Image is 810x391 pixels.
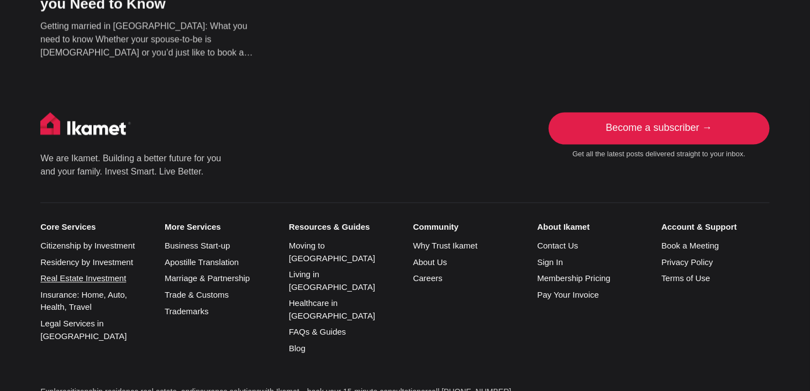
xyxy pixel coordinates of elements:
p: Getting married in [GEOGRAPHIC_DATA]: What you need to know Whether your spouse-to-be is [DEMOGRA... [40,20,259,60]
img: Ikamet home [40,113,131,140]
small: Core Services [40,223,148,233]
small: Account & Support [661,223,769,233]
a: Marriage & Partnership [165,274,250,283]
a: Membership Pricing [537,274,611,283]
small: More Services [165,223,272,233]
a: Business Start-up [165,241,230,251]
a: Living in [GEOGRAPHIC_DATA] [289,270,375,292]
a: Citizenship by Investment [40,241,135,251]
a: Book a Meeting [661,241,719,251]
small: Community [413,223,521,233]
small: Resources & Guides [289,223,397,233]
a: Real Estate Investment [40,274,126,283]
a: Moving to [GEOGRAPHIC_DATA] [289,241,375,263]
a: Blog [289,344,306,353]
a: Trademarks [165,307,208,316]
a: Become a subscriber → [549,113,770,145]
a: FAQs & Guides [289,327,346,337]
a: Terms of Use [661,274,710,283]
a: Sign In [537,258,563,267]
small: Get all the latest posts delivered straight to your inbox. [549,150,770,160]
a: Insurance: Home, Auto, Health, Travel [40,290,127,313]
a: Residency by Investment [40,258,133,267]
a: Apostille Translation [165,258,239,267]
a: Legal Services in [GEOGRAPHIC_DATA] [40,319,127,341]
a: Why Trust Ikamet [413,241,478,251]
a: Trade & Customs [165,290,229,300]
a: About Us [413,258,448,267]
a: Contact Us [537,241,578,251]
p: We are Ikamet. Building a better future for you and your family. Invest Smart. Live Better. [40,152,223,179]
a: Careers [413,274,443,283]
small: About Ikamet [537,223,645,233]
a: Healthcare in [GEOGRAPHIC_DATA] [289,299,375,321]
a: Privacy Policy [661,258,713,267]
a: Pay Your Invoice [537,290,599,300]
